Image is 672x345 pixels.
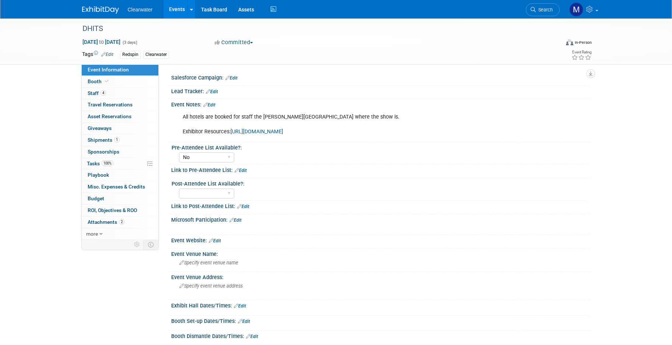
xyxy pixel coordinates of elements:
div: Event Format [516,38,592,49]
td: Toggle Event Tabs [143,240,158,249]
a: Playbook [82,169,158,181]
div: Pre-Attendee List Available?: [172,142,587,151]
a: Shipments1 [82,134,158,146]
span: Misc. Expenses & Credits [88,184,145,190]
img: ExhibitDay [82,6,119,14]
div: In-Person [574,40,592,45]
a: Giveaways [82,123,158,134]
span: Travel Reservations [88,102,133,108]
a: Search [526,3,560,16]
button: Committed [212,39,256,46]
div: Lead Tracker: [171,86,590,95]
span: Sponsorships [88,149,119,155]
span: Staff [88,90,106,96]
span: Budget [88,196,104,201]
a: Attachments2 [82,216,158,228]
a: Edit [203,102,215,108]
a: Edit [235,168,247,173]
span: Giveaways [88,125,112,131]
div: Event Venue Address: [171,272,590,281]
div: Event Notes: [171,99,590,109]
td: Personalize Event Tab Strip [131,240,144,249]
a: Edit [206,89,218,94]
div: Link to Post-Attendee List: [171,201,590,210]
div: Link to Pre-Attendee List: [171,165,590,174]
a: Edit [101,52,113,57]
a: Edit [229,218,242,223]
span: Search [536,7,553,13]
span: Tasks [87,161,113,166]
a: Edit [238,319,250,324]
div: Booth Dismantle Dates/Times: [171,331,590,340]
span: Clearwater [128,7,153,13]
img: Format-Inperson.png [566,39,573,45]
span: 1 [114,137,120,142]
td: Tags [82,50,113,59]
span: Playbook [88,172,109,178]
div: Event Website: [171,235,590,244]
span: Attachments [88,219,124,225]
a: Edit [234,303,246,309]
span: ROI, Objectives & ROO [88,207,137,213]
div: Booth Set-up Dates/Times: [171,316,590,325]
span: Booth [88,78,110,84]
div: Salesforce Campaign: [171,72,590,82]
a: more [82,228,158,240]
div: Microsoft Participation: [171,214,590,224]
a: Travel Reservations [82,99,158,110]
a: Edit [246,334,258,339]
img: Monica Pastor [569,3,583,17]
a: Budget [82,193,158,204]
span: more [86,231,98,237]
a: Booth [82,76,158,87]
div: Redspin [120,51,141,59]
span: Event Information [88,67,129,73]
span: Specify event venue name [179,260,238,265]
span: Asset Reservations [88,113,131,119]
a: [URL][DOMAIN_NAME] [231,129,283,135]
i: Booth reservation complete [105,79,109,83]
span: 4 [101,90,106,96]
div: Post-Attendee List Available?: [172,178,587,187]
a: Edit [225,75,238,81]
span: to [98,39,105,45]
div: Exhibit Hall Dates/Times: [171,300,590,310]
div: Clearwater [143,51,169,59]
span: Shipments [88,137,120,143]
div: All hotels are booked for staff the [PERSON_NAME][GEOGRAPHIC_DATA] where the show is. Exhibitor R... [177,110,509,139]
a: Edit [237,204,249,209]
span: 100% [102,161,113,166]
div: Event Rating [571,50,591,54]
a: Staff4 [82,88,158,99]
span: [DATE] [DATE] [82,39,121,45]
a: Edit [209,238,221,243]
span: Specify event venue address [179,283,243,289]
div: DHITS [80,22,549,35]
a: Sponsorships [82,146,158,158]
div: Event Venue Name: [171,249,590,258]
span: 2 [119,219,124,225]
a: Event Information [82,64,158,75]
span: (3 days) [122,40,137,45]
a: Asset Reservations [82,111,158,122]
a: Misc. Expenses & Credits [82,181,158,193]
a: ROI, Objectives & ROO [82,205,158,216]
a: Tasks100% [82,158,158,169]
